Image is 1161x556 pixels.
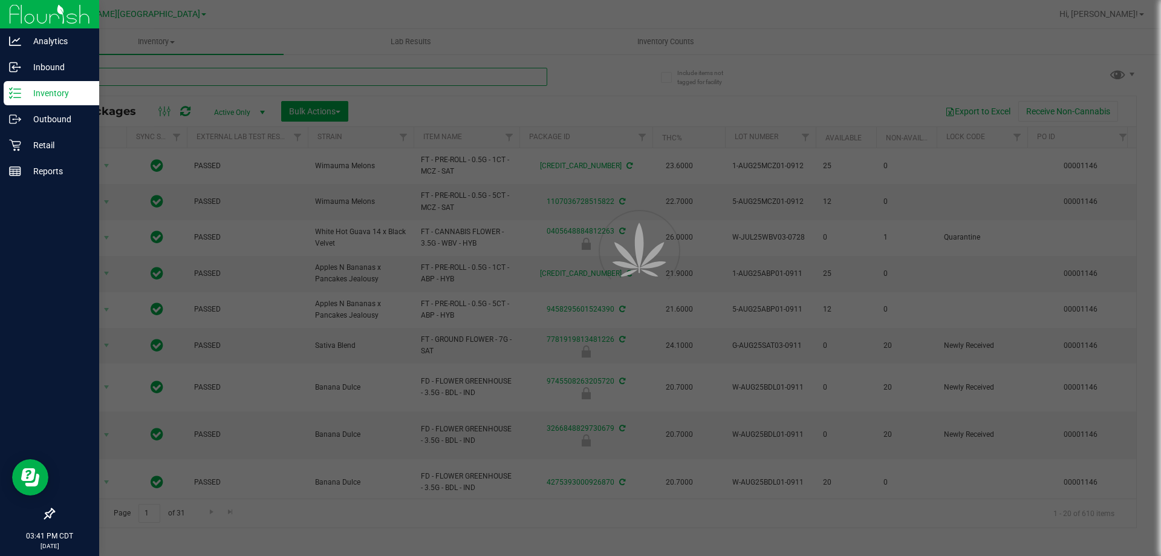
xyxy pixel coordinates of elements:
[21,34,94,48] p: Analytics
[5,531,94,541] p: 03:41 PM CDT
[21,60,94,74] p: Inbound
[9,139,21,151] inline-svg: Retail
[21,112,94,126] p: Outbound
[9,87,21,99] inline-svg: Inventory
[9,35,21,47] inline-svg: Analytics
[12,459,48,495] iframe: Resource center
[21,164,94,178] p: Reports
[9,165,21,177] inline-svg: Reports
[9,61,21,73] inline-svg: Inbound
[21,86,94,100] p: Inventory
[5,541,94,551] p: [DATE]
[9,113,21,125] inline-svg: Outbound
[21,138,94,152] p: Retail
